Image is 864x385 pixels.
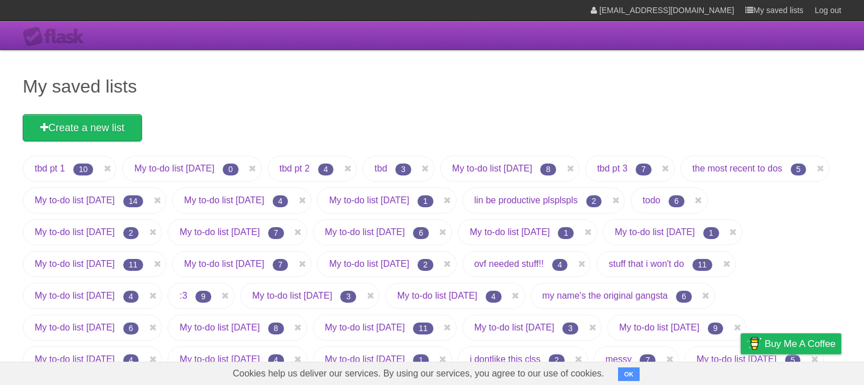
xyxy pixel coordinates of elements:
span: 9 [708,323,724,334]
a: My to-do list [DATE] [35,259,115,269]
span: 4 [268,354,284,366]
a: My to-do list [DATE] [35,354,115,364]
a: My to-do list [DATE] [184,259,264,269]
span: 6 [413,227,429,239]
span: 1 [558,227,574,239]
a: :3 [180,291,187,300]
span: 6 [669,195,684,207]
a: My to-do list [DATE] [696,354,777,364]
span: 1 [418,195,433,207]
span: 2 [549,354,565,366]
span: 4 [486,291,502,303]
a: My to-do list [DATE] [397,291,477,300]
a: My to-do list [DATE] [452,164,532,173]
span: 0 [223,164,239,175]
a: My to-do list [DATE] [615,227,695,237]
span: 8 [540,164,556,175]
a: Buy me a coffee [741,333,841,354]
a: My to-do list [DATE] [325,354,405,364]
span: 1 [703,227,719,239]
a: stuff that i won't do [608,259,684,269]
a: My to-do list [DATE] [184,195,264,205]
span: 14 [123,195,144,207]
a: My to-do list [DATE] [180,323,260,332]
a: My to-do list [DATE] [35,323,115,332]
span: 2 [123,227,139,239]
a: My to-do list [DATE] [619,323,699,332]
span: 7 [268,227,284,239]
span: 7 [273,259,289,271]
a: My to-do list [DATE] [252,291,332,300]
a: tbd pt 1 [35,164,65,173]
span: 2 [586,195,602,207]
a: tbd pt 2 [279,164,310,173]
span: 2 [418,259,433,271]
span: 3 [562,323,578,334]
button: OK [618,367,640,381]
span: 4 [552,259,568,271]
a: My to-do list [DATE] [35,227,115,237]
a: My to-do list [DATE] [35,195,115,205]
a: My to-do list [DATE] [329,195,409,205]
span: 5 [785,354,801,366]
a: My to-do list [DATE] [180,354,260,364]
a: lin be productive plsplspls [474,195,578,205]
span: Buy me a coffee [765,334,836,354]
span: 5 [791,164,807,175]
span: 1 [413,354,429,366]
span: 7 [640,354,656,366]
a: My to-do list [DATE] [325,227,405,237]
img: Buy me a coffee [746,334,762,353]
span: 4 [123,291,139,303]
a: My to-do list [DATE] [329,259,409,269]
a: tbd [374,164,387,173]
span: 11 [413,323,433,334]
a: My to-do list [DATE] [134,164,214,173]
a: my name's the original gangsta [542,291,668,300]
span: 8 [268,323,284,334]
a: My to-do list [DATE] [325,323,405,332]
a: My to-do list [DATE] [470,227,550,237]
span: Cookies help us deliver our services. By using our services, you agree to our use of cookies. [222,362,616,385]
span: 10 [73,164,94,175]
span: 11 [692,259,713,271]
a: My to-do list [DATE] [474,323,554,332]
span: 11 [123,259,144,271]
span: 6 [123,323,139,334]
a: the most recent to dos [692,164,782,173]
h1: My saved lists [23,73,841,100]
a: messy [606,354,632,364]
div: Flask [23,27,91,47]
span: 4 [123,354,139,366]
a: todo [642,195,660,205]
a: Create a new list [23,114,142,141]
a: My to-do list [DATE] [35,291,115,300]
span: 6 [676,291,692,303]
span: 7 [636,164,652,175]
span: 3 [340,291,356,303]
span: 3 [395,164,411,175]
a: tbd pt 3 [597,164,627,173]
span: 4 [273,195,289,207]
a: My to-do list [DATE] [180,227,260,237]
span: 9 [195,291,211,303]
span: 4 [318,164,334,175]
a: ovf needed stuff!! [474,259,544,269]
a: i dontlike this clss [470,354,541,364]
